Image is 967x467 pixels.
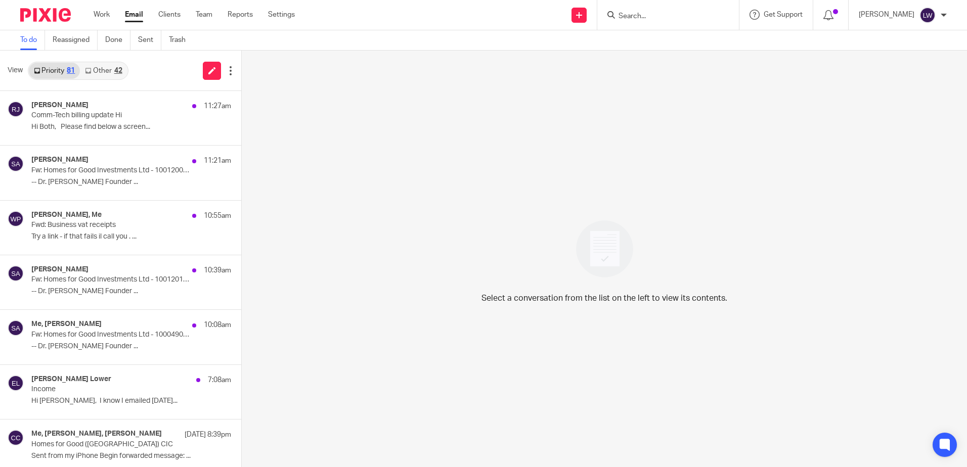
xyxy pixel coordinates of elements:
h4: [PERSON_NAME] Lower [31,375,111,384]
p: Hi Both, Please find below a screen... [31,123,231,131]
p: Sent from my iPhone Begin forwarded message: ... [31,452,231,460]
a: Done [105,30,130,50]
a: Email [125,10,143,20]
p: -- Dr. [PERSON_NAME] Founder ... [31,342,231,351]
p: [DATE] 8:39pm [185,430,231,440]
p: [PERSON_NAME] [859,10,914,20]
h4: Me, [PERSON_NAME], [PERSON_NAME] [31,430,162,438]
p: Fwd: Business vat receipts [31,221,191,229]
p: Hi [PERSON_NAME], I know I emailed [DATE]... [31,397,231,405]
p: 10:39am [204,265,231,275]
p: Select a conversation from the list on the left to view its contents. [481,292,727,304]
img: svg%3E [8,101,24,117]
img: Pixie [20,8,71,22]
img: svg%3E [8,375,24,391]
a: Priority81 [29,63,80,79]
img: image [569,214,640,284]
h4: [PERSON_NAME], Me [31,211,102,219]
a: Other42 [80,63,127,79]
a: Reports [228,10,253,20]
p: -- Dr. [PERSON_NAME] Founder ... [31,287,231,296]
img: svg%3E [8,430,24,446]
a: To do [20,30,45,50]
p: Fw: Homes for Good Investments Ltd - 10004909 - [DATE] [31,331,191,339]
p: Homes for Good ([GEOGRAPHIC_DATA]) CIC [31,440,191,449]
img: svg%3E [8,265,24,282]
p: Income [31,385,191,394]
p: -- Dr. [PERSON_NAME] Founder ... [31,178,231,186]
img: svg%3E [8,211,24,227]
p: 10:08am [204,320,231,330]
a: Work [94,10,110,20]
h4: [PERSON_NAME] [31,156,89,164]
span: View [8,65,23,76]
img: svg%3E [919,7,936,23]
a: Team [196,10,212,20]
div: 81 [67,67,75,74]
p: Try a link - if that fails il call you . ... [31,232,231,241]
a: Reassigned [53,30,98,50]
p: 7:08am [208,375,231,385]
p: 10:55am [204,211,231,221]
p: Comm-Tech billing update Hi [31,111,191,120]
h4: [PERSON_NAME] [31,101,89,110]
img: svg%3E [8,156,24,172]
p: 11:27am [204,101,231,111]
a: Clients [158,10,181,20]
p: Fw: Homes for Good Investments Ltd - 10012009 - [DATE] [31,166,191,175]
span: Get Support [764,11,803,18]
a: Sent [138,30,161,50]
img: svg%3E [8,320,24,336]
h4: [PERSON_NAME] [31,265,89,274]
p: 11:21am [204,156,231,166]
p: Fw: Homes for Good Investments Ltd - 10012017 - [DATE] -BSC [31,275,191,284]
a: Settings [268,10,295,20]
div: 42 [114,67,122,74]
a: Trash [169,30,193,50]
input: Search [618,12,709,21]
h4: Me, [PERSON_NAME] [31,320,102,329]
